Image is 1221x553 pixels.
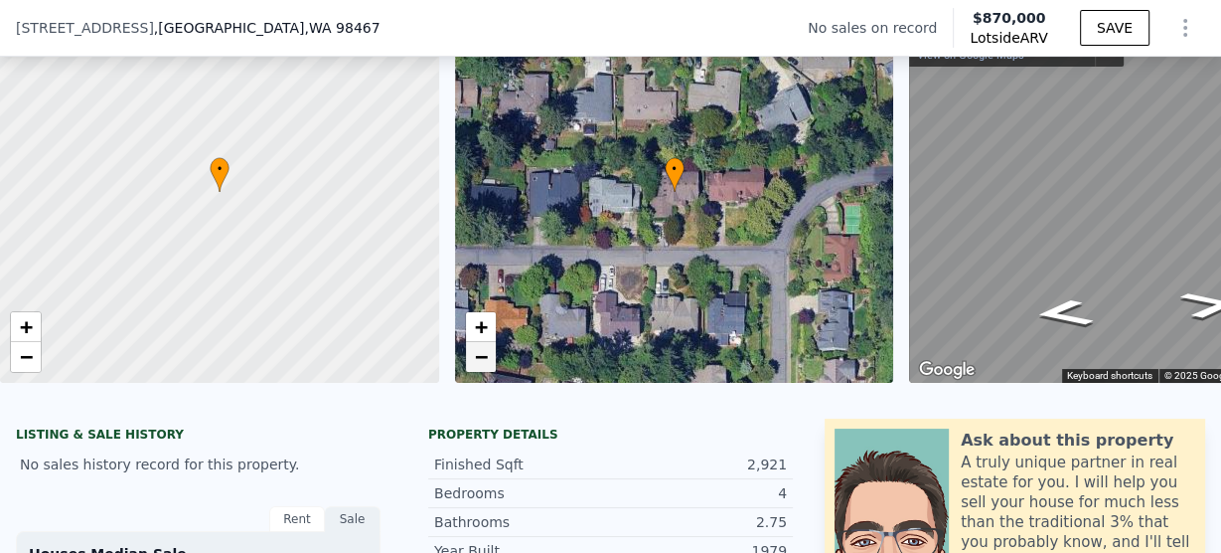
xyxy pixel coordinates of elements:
[210,157,229,192] div: •
[808,18,953,38] div: No sales on record
[20,314,33,339] span: +
[11,312,41,342] a: Zoom in
[665,157,685,192] div: •
[434,512,611,532] div: Bathrooms
[154,18,381,38] span: , [GEOGRAPHIC_DATA]
[16,18,154,38] span: [STREET_ADDRESS]
[665,160,685,178] span: •
[466,312,496,342] a: Zoom in
[434,455,611,474] div: Finished Sqft
[434,483,611,503] div: Bedrooms
[304,20,380,36] span: , WA 98467
[961,429,1173,453] div: Ask about this property
[611,455,788,474] div: 2,921
[20,344,33,369] span: −
[466,342,496,372] a: Zoom out
[474,314,487,339] span: +
[914,357,980,383] a: Open this area in Google Maps (opens a new window)
[1080,10,1149,46] button: SAVE
[16,427,381,447] div: LISTING & SALE HISTORY
[914,357,980,383] img: Google
[269,506,325,532] div: Rent
[325,506,381,532] div: Sale
[1008,292,1119,333] path: Go West, 52nd St Ct W
[1067,369,1152,383] button: Keyboard shortcuts
[970,28,1047,48] span: Lotside ARV
[1165,8,1205,48] button: Show Options
[11,342,41,372] a: Zoom out
[474,344,487,369] span: −
[428,427,793,443] div: Property details
[611,483,788,503] div: 4
[210,160,229,178] span: •
[973,10,1046,26] span: $870,000
[611,512,788,532] div: 2.75
[16,447,381,482] div: No sales history record for this property.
